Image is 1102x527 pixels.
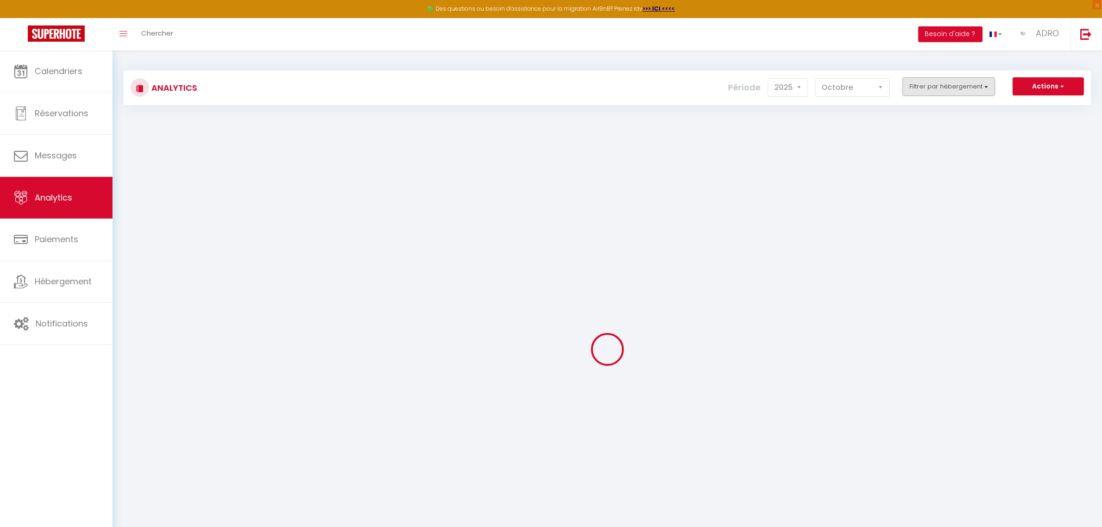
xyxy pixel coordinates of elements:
[728,77,761,98] label: Période
[141,28,173,38] span: Chercher
[1009,18,1071,50] a: ... ADRO
[1016,26,1030,40] img: ...
[35,150,77,161] span: Messages
[903,77,995,96] button: Filtrer par hébergement
[1013,77,1084,96] button: Actions
[35,192,72,203] span: Analytics
[28,25,85,42] img: Super Booking
[35,107,88,119] span: Réservations
[35,65,82,77] span: Calendriers
[149,77,197,98] h3: Analytics
[642,5,675,13] a: >>> ICI <<<<
[35,233,78,245] span: Paiements
[1036,27,1059,39] span: ADRO
[1080,28,1092,40] img: logout
[134,18,180,50] a: Chercher
[35,276,92,287] span: Hébergement
[918,26,983,42] button: Besoin d'aide ?
[36,318,88,329] span: Notifications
